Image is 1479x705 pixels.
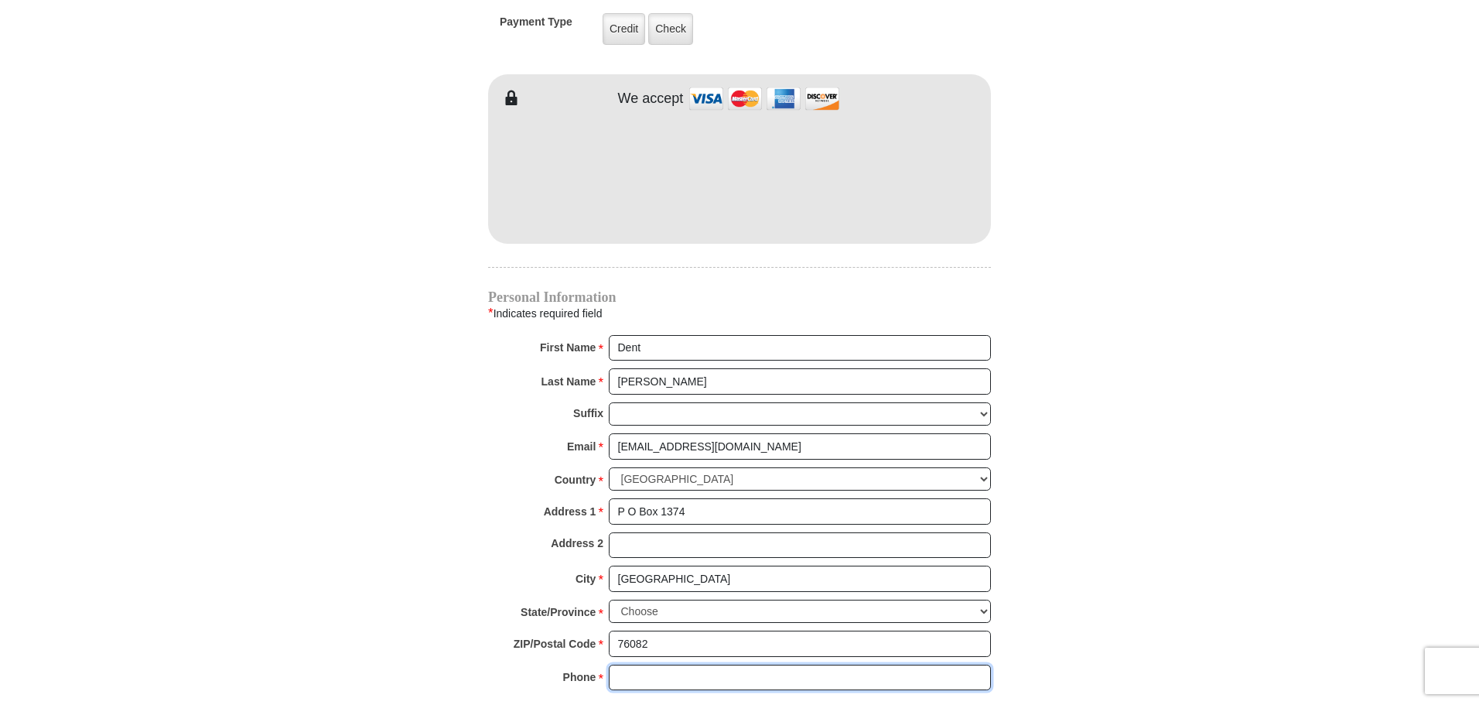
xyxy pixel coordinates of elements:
[544,501,596,522] strong: Address 1
[573,402,603,424] strong: Suffix
[563,666,596,688] strong: Phone
[488,291,991,303] h4: Personal Information
[540,337,596,358] strong: First Name
[576,568,596,590] strong: City
[500,15,572,36] h5: Payment Type
[687,82,842,115] img: credit cards accepted
[521,601,596,623] strong: State/Province
[555,469,596,491] strong: Country
[514,633,596,655] strong: ZIP/Postal Code
[551,532,603,554] strong: Address 2
[603,13,645,45] label: Credit
[648,13,693,45] label: Check
[488,303,991,323] div: Indicates required field
[541,371,596,392] strong: Last Name
[567,436,596,457] strong: Email
[618,91,684,108] h4: We accept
